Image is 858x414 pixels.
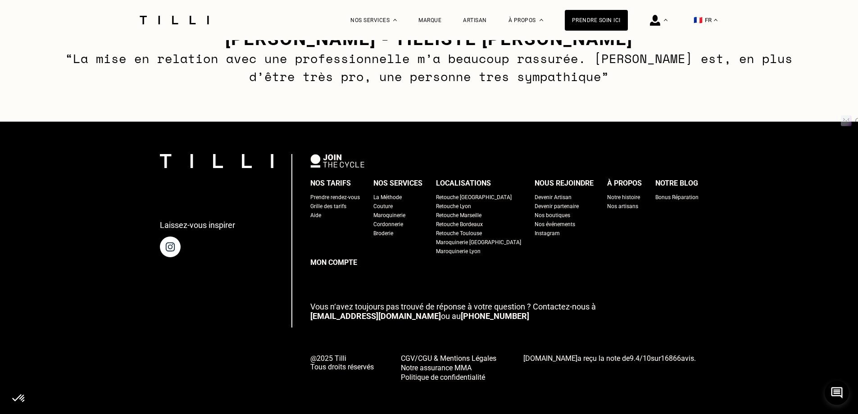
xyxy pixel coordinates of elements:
[694,16,703,24] span: 🇫🇷
[565,10,628,31] a: Prendre soin ici
[401,363,496,372] a: Notre assurance MMA
[535,177,594,190] div: Nous rejoindre
[160,237,181,257] img: page instagram de Tilli une retoucherie à domicile
[630,354,640,363] span: 9.4
[436,193,512,202] a: Retouche [GEOGRAPHIC_DATA]
[310,311,441,321] a: [EMAIL_ADDRESS][DOMAIN_NAME]
[393,19,397,21] img: Menu déroulant
[664,19,667,21] img: Menu déroulant
[401,364,472,372] span: Notre assurance MMA
[373,220,403,229] a: Cordonnerie
[310,302,596,311] span: Vous n‘avez toujours pas trouvé de réponse à votre question ? Contactez-nous à
[310,202,346,211] a: Grille des tarifs
[535,202,579,211] a: Devenir partenaire
[401,354,496,363] span: CGV/CGU & Mentions Légales
[310,256,699,269] a: Mon compte
[160,154,273,168] img: logo Tilli
[643,354,651,363] span: 10
[61,50,797,86] p: “La mise en relation avec une professionnelle m’a beaucoup rassurée. [PERSON_NAME] est, en plus d...
[661,354,681,363] span: 16866
[310,177,351,190] div: Nos tarifs
[373,229,393,238] a: Broderie
[535,220,575,229] a: Nos événements
[160,220,235,230] p: Laissez-vous inspirer
[310,302,699,321] p: ou au
[136,16,212,24] img: Logo du service de couturière Tilli
[714,19,717,21] img: menu déroulant
[650,15,660,26] img: icône connexion
[535,229,560,238] a: Instagram
[436,220,483,229] a: Retouche Bordeaux
[436,247,481,256] a: Maroquinerie Lyon
[310,354,374,363] span: @2025 Tilli
[436,238,521,247] a: Maroquinerie [GEOGRAPHIC_DATA]
[401,373,485,382] span: Politique de confidentialité
[436,177,491,190] div: Localisations
[655,177,698,190] div: Notre blog
[401,353,496,363] a: CGV/CGU & Mentions Légales
[373,193,402,202] a: La Méthode
[535,211,570,220] a: Nos boutiques
[310,363,374,371] span: Tous droits réservés
[436,211,481,220] a: Retouche Marseille
[535,193,572,202] a: Devenir Artisan
[523,354,577,363] span: [DOMAIN_NAME]
[436,229,482,238] a: Retouche Toulouse
[310,211,321,220] a: Aide
[655,193,699,202] a: Bonus Réparation
[540,19,543,21] img: Menu déroulant à propos
[373,177,422,190] div: Nos services
[607,177,642,190] div: À propos
[310,154,364,168] img: logo Join The Cycle
[373,202,393,211] a: Couture
[523,354,696,363] span: a reçu la note de sur avis.
[607,193,640,202] a: Notre histoire
[401,372,496,382] a: Politique de confidentialité
[607,202,638,211] a: Nos artisans
[373,211,405,220] a: Maroquinerie
[461,311,529,321] a: [PHONE_NUMBER]
[463,17,487,23] a: Artisan
[436,202,471,211] a: Retouche Lyon
[630,354,651,363] span: /
[310,193,360,202] a: Prendre rendez-vous
[418,17,441,23] a: Marque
